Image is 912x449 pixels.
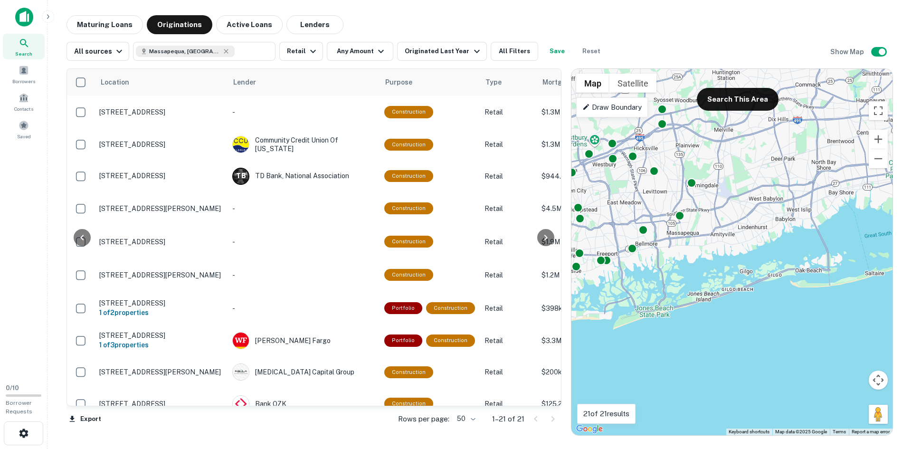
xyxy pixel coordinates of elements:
p: 1–21 of 21 [492,413,524,425]
div: [MEDICAL_DATA] Capital Group [232,363,375,381]
p: Retail [484,303,532,314]
a: Contacts [3,89,45,115]
div: This loan purpose was for construction [384,139,433,151]
button: Originated Last Year [397,42,486,61]
div: This loan purpose was for construction [384,269,433,281]
div: This loan purpose was for construction [384,398,433,410]
span: 0 / 10 [6,384,19,392]
button: Retail [279,42,323,61]
div: Bank OZK [232,395,375,412]
button: Save your search to get updates of matches that match your search criteria. [542,42,572,61]
p: Retail [484,107,532,117]
img: picture [233,396,249,412]
span: Saved [17,133,31,140]
div: This loan purpose was for construction [426,302,475,314]
div: All sources [74,46,125,57]
div: This loan purpose was for construction [384,170,433,182]
p: [STREET_ADDRESS] [99,238,223,246]
button: Toggle fullscreen view [869,101,888,120]
p: [STREET_ADDRESS] [99,331,223,340]
p: Retail [484,203,532,214]
h6: 1 of 3 properties [99,340,223,350]
p: [STREET_ADDRESS] [99,299,223,307]
p: Retail [484,139,532,150]
span: Lender [233,76,256,88]
p: - [232,107,375,117]
span: Borrowers [12,77,35,85]
button: All sources [66,42,129,61]
a: Open this area in Google Maps (opens a new window) [574,423,605,435]
div: This is a portfolio loan with 3 properties [384,334,422,346]
div: 50 [453,412,477,426]
div: Community Credit Union Of [US_STATE] [232,136,375,153]
div: TD Bank, National Association [232,168,375,185]
button: Search This Area [697,88,779,111]
button: Export [66,412,104,426]
img: picture [233,364,249,380]
span: Contacts [14,105,33,113]
button: Zoom out [869,149,888,168]
th: Lender [228,69,380,96]
img: picture [233,136,249,153]
button: Zoom in [869,130,888,149]
p: - [232,270,375,280]
img: Google [574,423,605,435]
p: [STREET_ADDRESS] [99,400,223,408]
div: This loan purpose was for construction [426,334,475,346]
div: [PERSON_NAME] Fargo [232,332,375,349]
button: Reset [576,42,607,61]
p: Retail [484,171,532,182]
span: Purpose [385,76,425,88]
p: [STREET_ADDRESS][PERSON_NAME] [99,204,223,213]
p: 21 of 21 results [583,408,629,420]
p: Retail [484,237,532,247]
p: - [232,237,375,247]
button: Any Amount [327,42,393,61]
p: [STREET_ADDRESS][PERSON_NAME] [99,368,223,376]
p: Draw Boundary [582,102,642,113]
iframe: Chat Widget [864,373,912,419]
p: [STREET_ADDRESS] [99,140,223,149]
p: Retail [484,367,532,377]
button: Map camera controls [869,371,888,390]
h6: Show Map [830,47,865,57]
div: This loan purpose was for construction [384,366,433,378]
img: capitalize-icon.png [15,8,33,27]
p: - [232,203,375,214]
button: Lenders [286,15,343,34]
div: This loan purpose was for construction [384,202,433,214]
p: Retail [484,270,532,280]
a: Search [3,34,45,59]
p: Rows per page: [398,413,449,425]
div: This loan purpose was for construction [384,106,433,118]
span: Massapequa, [GEOGRAPHIC_DATA], [GEOGRAPHIC_DATA] [149,47,220,56]
span: Search [15,50,32,57]
button: Keyboard shortcuts [729,429,769,435]
button: Show satellite imagery [609,74,656,93]
button: Active Loans [216,15,283,34]
span: Location [100,76,142,88]
th: Type [480,69,537,96]
div: This loan purpose was for construction [384,236,433,248]
p: - [232,303,375,314]
th: Location [95,69,228,96]
button: Maturing Loans [66,15,143,34]
p: Retail [484,399,532,409]
th: Purpose [380,69,480,96]
button: Originations [147,15,212,34]
span: Type [485,76,502,88]
div: 0 0 [571,69,893,435]
a: Borrowers [3,61,45,87]
a: Report a map error [852,429,890,434]
p: [STREET_ADDRESS][PERSON_NAME] [99,271,223,279]
button: Show street map [576,74,609,93]
span: Map data ©2025 Google [775,429,827,434]
p: Retail [484,335,532,346]
p: [STREET_ADDRESS] [99,108,223,116]
div: Saved [3,116,45,142]
div: Originated Last Year [405,46,482,57]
